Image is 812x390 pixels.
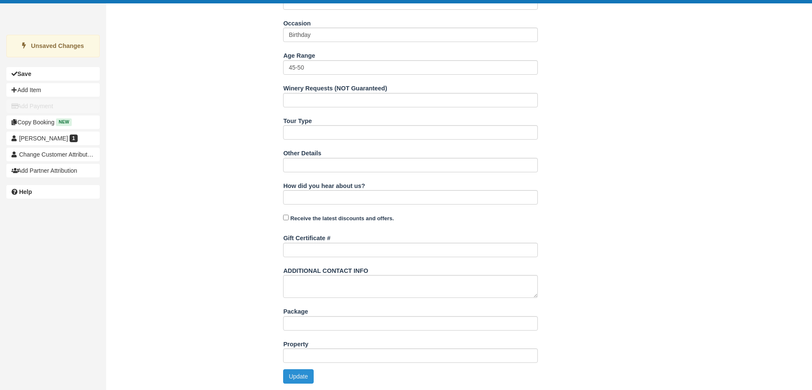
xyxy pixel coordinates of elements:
[283,179,365,191] label: How did you hear about us?
[283,264,368,275] label: ADDITIONAL CONTACT INFO
[19,151,96,158] span: Change Customer Attribution
[283,81,387,93] label: Winery Requests (NOT Guaranteed)
[290,215,394,222] strong: Receive the latest discounts and offers.
[283,146,321,158] label: Other Details
[6,99,100,113] button: Add Payment
[6,148,100,161] button: Change Customer Attribution
[17,70,31,77] b: Save
[70,135,78,142] span: 1
[283,337,308,349] label: Property
[283,231,330,243] label: Gift Certificate #
[6,132,100,145] a: [PERSON_NAME] 1
[6,83,100,97] button: Add Item
[283,304,308,316] label: Package
[6,185,100,199] a: Help
[283,369,313,384] button: Update
[283,215,289,220] input: Receive the latest discounts and offers.
[6,164,100,177] button: Add Partner Attribution
[6,115,100,129] button: Copy Booking New
[31,42,84,49] strong: Unsaved Changes
[283,16,311,28] label: Occasion
[56,118,72,126] span: New
[19,188,32,195] b: Help
[19,135,68,142] span: [PERSON_NAME]
[283,48,315,60] label: Age Range
[283,114,312,126] label: Tour Type
[6,67,100,81] button: Save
